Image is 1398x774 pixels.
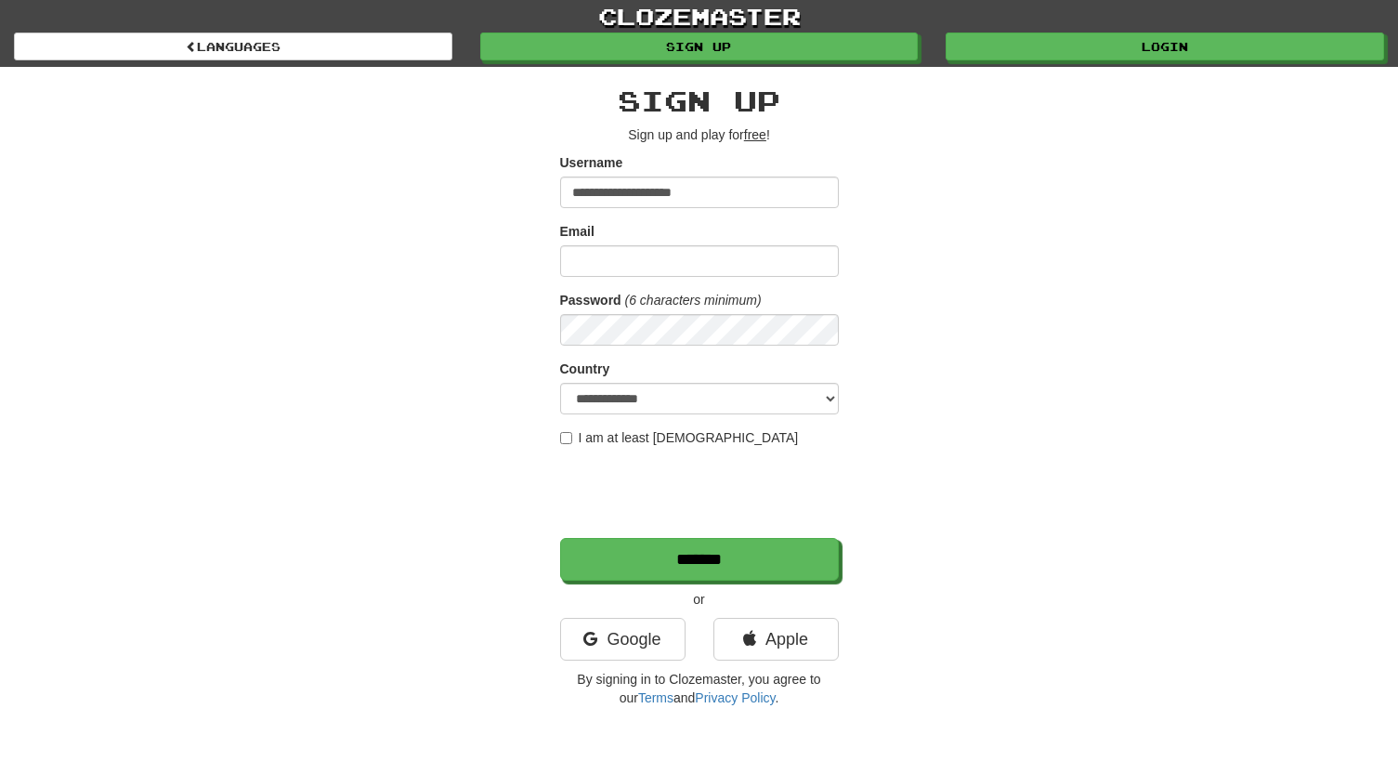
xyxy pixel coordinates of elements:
label: Username [560,153,623,172]
h2: Sign up [560,85,839,116]
a: Apple [713,618,839,661]
a: Google [560,618,686,661]
u: free [744,127,766,142]
em: (6 characters minimum) [625,293,762,308]
label: I am at least [DEMOGRAPHIC_DATA] [560,428,799,447]
label: Password [560,291,621,309]
iframe: reCAPTCHA [560,456,843,529]
a: Sign up [480,33,919,60]
input: I am at least [DEMOGRAPHIC_DATA] [560,432,572,444]
p: Sign up and play for ! [560,125,839,144]
label: Country [560,360,610,378]
a: Terms [638,690,673,705]
label: Email [560,222,594,241]
p: or [560,590,839,609]
a: Languages [14,33,452,60]
p: By signing in to Clozemaster, you agree to our and . [560,670,839,707]
a: Privacy Policy [695,690,775,705]
a: Login [946,33,1384,60]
